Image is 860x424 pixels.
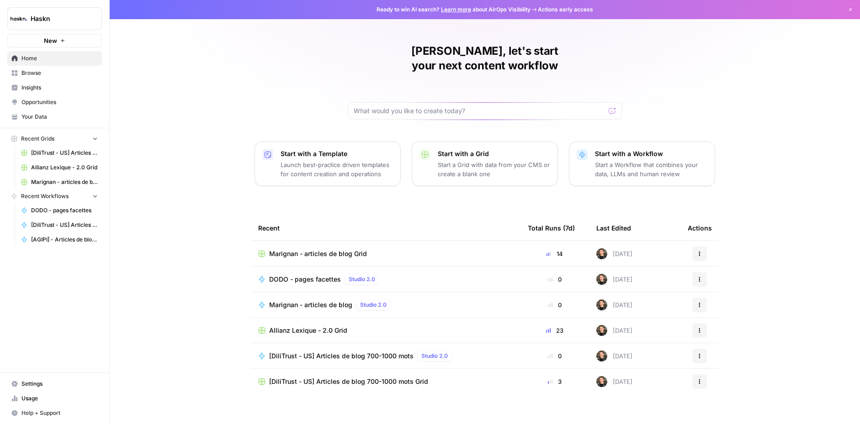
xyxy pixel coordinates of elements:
button: Workspace: Haskn [7,7,102,30]
a: Allianz Lexique - 2.0 Grid [258,326,513,335]
p: Start with a Template [281,149,393,158]
div: Total Runs (7d) [528,215,575,241]
span: Studio 2.0 [349,275,375,283]
img: Haskn Logo [11,10,27,27]
div: 23 [528,326,582,335]
span: [DiliTrust - US] Articles de blog 700-1000 mots [31,221,98,229]
div: [DATE] [596,248,632,259]
div: Recent [258,215,513,241]
p: Start a Grid with data from your CMS or create a blank one [438,160,550,178]
a: [DiliTrust - US] Articles de blog 700-1000 motsStudio 2.0 [258,351,513,361]
a: [DiliTrust - US] Articles de blog 700-1000 mots [17,218,102,232]
button: Recent Workflows [7,189,102,203]
span: Marignan - articles de blog [269,300,352,309]
button: Start with a TemplateLaunch best-practice driven templates for content creation and operations [255,141,401,186]
a: Allianz Lexique - 2.0 Grid [17,160,102,175]
div: [DATE] [596,325,632,336]
span: [DiliTrust - US] Articles de blog 700-1000 mots [269,351,414,361]
span: Help + Support [21,409,98,417]
span: Opportunities [21,98,98,106]
div: 14 [528,249,582,258]
button: Start with a WorkflowStart a Workflow that combines your data, LLMs and human review [569,141,715,186]
a: DODO - pages facettesStudio 2.0 [258,274,513,285]
span: Usage [21,394,98,403]
p: Start with a Workflow [595,149,707,158]
input: What would you like to create today? [354,106,605,115]
span: Marignan - articles de blog Grid [269,249,367,258]
img: uhgcgt6zpiex4psiaqgkk0ok3li6 [596,351,607,361]
div: 0 [528,300,582,309]
span: [AGIPI] - Articles de blog - Optimisations [31,236,98,244]
img: uhgcgt6zpiex4psiaqgkk0ok3li6 [596,325,607,336]
a: DODO - pages facettes [17,203,102,218]
img: uhgcgt6zpiex4psiaqgkk0ok3li6 [596,299,607,310]
a: Marignan - articles de blog Grid [17,175,102,189]
div: Actions [688,215,712,241]
span: DODO - pages facettes [269,275,341,284]
img: uhgcgt6zpiex4psiaqgkk0ok3li6 [596,274,607,285]
p: Start a Workflow that combines your data, LLMs and human review [595,160,707,178]
span: Your Data [21,113,98,121]
p: Start with a Grid [438,149,550,158]
div: [DATE] [596,351,632,361]
img: uhgcgt6zpiex4psiaqgkk0ok3li6 [596,248,607,259]
div: [DATE] [596,274,632,285]
span: Actions early access [538,5,593,14]
span: New [44,36,57,45]
a: [DiliTrust - US] Articles de blog 700-1000 mots Grid [17,146,102,160]
div: [DATE] [596,299,632,310]
span: Recent Workflows [21,192,69,200]
a: Insights [7,80,102,95]
button: Recent Grids [7,132,102,146]
img: uhgcgt6zpiex4psiaqgkk0ok3li6 [596,376,607,387]
span: Haskn [31,14,86,23]
div: [DATE] [596,376,632,387]
span: DODO - pages facettes [31,206,98,215]
div: Last Edited [596,215,631,241]
a: Learn more [441,6,471,13]
span: Allianz Lexique - 2.0 Grid [31,163,98,172]
a: Marignan - articles de blog Grid [258,249,513,258]
span: Browse [21,69,98,77]
a: Settings [7,377,102,391]
span: Home [21,54,98,63]
span: Recent Grids [21,135,54,143]
a: Opportunities [7,95,102,110]
button: Start with a GridStart a Grid with data from your CMS or create a blank one [412,141,558,186]
span: [DiliTrust - US] Articles de blog 700-1000 mots Grid [269,377,428,386]
a: Browse [7,66,102,80]
span: Settings [21,380,98,388]
div: 0 [528,275,582,284]
div: 3 [528,377,582,386]
span: Ready to win AI search? about AirOps Visibility [377,5,531,14]
span: Insights [21,84,98,92]
h1: [PERSON_NAME], let's start your next content workflow [348,44,622,73]
span: Marignan - articles de blog Grid [31,178,98,186]
div: 0 [528,351,582,361]
button: New [7,34,102,47]
button: Help + Support [7,406,102,420]
span: Studio 2.0 [421,352,448,360]
a: Marignan - articles de blogStudio 2.0 [258,299,513,310]
a: Your Data [7,110,102,124]
a: [AGIPI] - Articles de blog - Optimisations [17,232,102,247]
a: [DiliTrust - US] Articles de blog 700-1000 mots Grid [258,377,513,386]
span: [DiliTrust - US] Articles de blog 700-1000 mots Grid [31,149,98,157]
a: Usage [7,391,102,406]
span: Studio 2.0 [360,301,387,309]
a: Home [7,51,102,66]
span: Allianz Lexique - 2.0 Grid [269,326,347,335]
p: Launch best-practice driven templates for content creation and operations [281,160,393,178]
